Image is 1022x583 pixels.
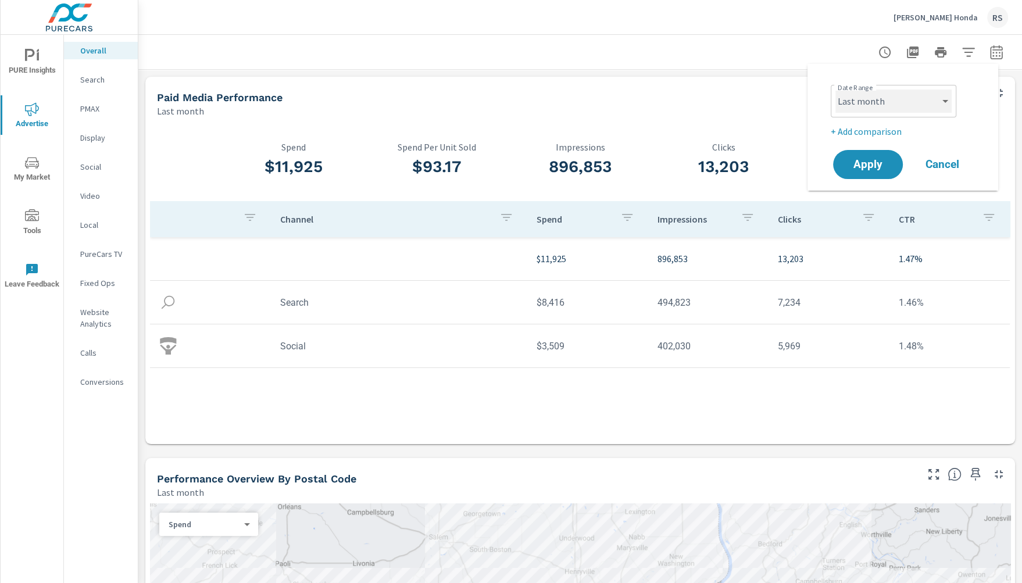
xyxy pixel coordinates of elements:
[769,331,889,361] td: 5,969
[64,100,138,117] div: PMAX
[64,187,138,205] div: Video
[648,331,769,361] td: 402,030
[778,252,880,266] p: 13,203
[648,288,769,317] td: 494,823
[4,209,60,238] span: Tools
[221,157,365,177] h3: $11,925
[987,7,1008,28] div: RS
[527,331,648,361] td: $3,509
[795,157,939,177] h3: 1.47%
[795,142,939,152] p: CTR
[657,252,760,266] p: 896,853
[889,288,1010,317] td: 1.46%
[80,306,128,330] p: Website Analytics
[64,344,138,362] div: Calls
[157,485,204,499] p: Last month
[221,142,365,152] p: Spend
[169,519,240,530] p: Spend
[889,331,1010,361] td: 1.48%
[509,142,652,152] p: Impressions
[985,41,1008,64] button: Select Date Range
[80,376,128,388] p: Conversions
[80,347,128,359] p: Calls
[159,519,249,530] div: Spend
[907,150,977,179] button: Cancel
[271,331,528,361] td: Social
[64,129,138,146] div: Display
[899,213,973,225] p: CTR
[80,277,128,289] p: Fixed Ops
[159,294,177,311] img: icon-search.svg
[157,91,283,103] h5: Paid Media Performance
[919,159,966,170] span: Cancel
[657,213,732,225] p: Impressions
[1,35,63,302] div: nav menu
[80,45,128,56] p: Overall
[80,161,128,173] p: Social
[64,216,138,234] div: Local
[831,124,980,138] p: + Add comparison
[80,248,128,260] p: PureCars TV
[157,473,356,485] h5: Performance Overview By Postal Code
[4,49,60,77] span: PURE Insights
[157,104,204,118] p: Last month
[537,252,639,266] p: $11,925
[80,74,128,85] p: Search
[957,41,980,64] button: Apply Filters
[924,465,943,484] button: Make Fullscreen
[948,467,962,481] span: Understand performance data by postal code. Individual postal codes can be selected and expanded ...
[64,373,138,391] div: Conversions
[652,142,795,152] p: Clicks
[4,263,60,291] span: Leave Feedback
[4,102,60,131] span: Advertise
[64,158,138,176] div: Social
[509,157,652,177] h3: 896,853
[365,142,509,152] p: Spend Per Unit Sold
[64,303,138,332] div: Website Analytics
[833,150,903,179] button: Apply
[80,219,128,231] p: Local
[778,213,852,225] p: Clicks
[64,42,138,59] div: Overall
[280,213,491,225] p: Channel
[271,288,528,317] td: Search
[80,132,128,144] p: Display
[64,245,138,263] div: PureCars TV
[966,465,985,484] span: Save this to your personalized report
[527,288,648,317] td: $8,416
[899,252,1001,266] p: 1.47%
[845,159,891,170] span: Apply
[64,71,138,88] div: Search
[894,12,978,23] p: [PERSON_NAME] Honda
[159,337,177,355] img: icon-social.svg
[537,213,611,225] p: Spend
[989,465,1008,484] button: Minimize Widget
[652,157,795,177] h3: 13,203
[80,103,128,115] p: PMAX
[989,84,1008,102] button: Minimize Widget
[4,156,60,184] span: My Market
[365,157,509,177] h3: $93.17
[80,190,128,202] p: Video
[64,274,138,292] div: Fixed Ops
[769,288,889,317] td: 7,234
